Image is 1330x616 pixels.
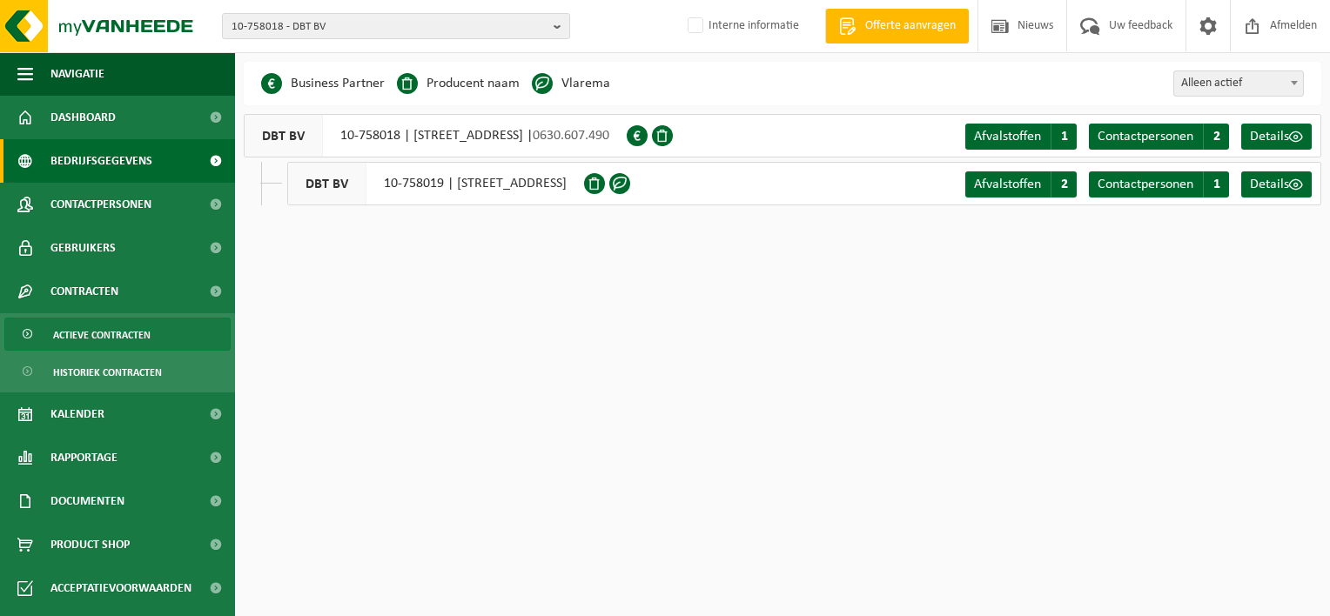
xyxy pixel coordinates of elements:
[232,14,547,40] span: 10-758018 - DBT BV
[53,318,151,352] span: Actieve contracten
[397,70,520,97] li: Producent naam
[50,523,130,566] span: Product Shop
[50,436,118,479] span: Rapportage
[50,566,191,610] span: Acceptatievoorwaarden
[50,52,104,96] span: Navigatie
[861,17,960,35] span: Offerte aanvragen
[4,355,231,388] a: Historiek contracten
[50,479,124,523] span: Documenten
[288,163,366,204] span: DBT BV
[50,392,104,436] span: Kalender
[287,162,584,205] div: 10-758019 | [STREET_ADDRESS]
[1174,71,1303,96] span: Alleen actief
[1089,171,1229,198] a: Contactpersonen 1
[53,356,162,389] span: Historiek contracten
[974,130,1041,144] span: Afvalstoffen
[261,70,385,97] li: Business Partner
[50,96,116,139] span: Dashboard
[1203,124,1229,150] span: 2
[965,171,1077,198] a: Afvalstoffen 2
[1098,177,1193,191] span: Contactpersonen
[1203,171,1229,198] span: 1
[50,139,152,183] span: Bedrijfsgegevens
[1089,124,1229,150] a: Contactpersonen 2
[50,226,116,270] span: Gebruikers
[684,13,799,39] label: Interne informatie
[965,124,1077,150] a: Afvalstoffen 1
[222,13,570,39] button: 10-758018 - DBT BV
[50,183,151,226] span: Contactpersonen
[244,114,627,157] div: 10-758018 | [STREET_ADDRESS] |
[1241,124,1312,150] a: Details
[1051,171,1077,198] span: 2
[4,318,231,351] a: Actieve contracten
[1173,70,1304,97] span: Alleen actief
[533,129,609,143] span: 0630.607.490
[825,9,969,44] a: Offerte aanvragen
[245,115,323,157] span: DBT BV
[1051,124,1077,150] span: 1
[50,270,118,313] span: Contracten
[1250,130,1289,144] span: Details
[1098,130,1193,144] span: Contactpersonen
[1250,177,1289,191] span: Details
[532,70,610,97] li: Vlarema
[974,177,1041,191] span: Afvalstoffen
[1241,171,1312,198] a: Details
